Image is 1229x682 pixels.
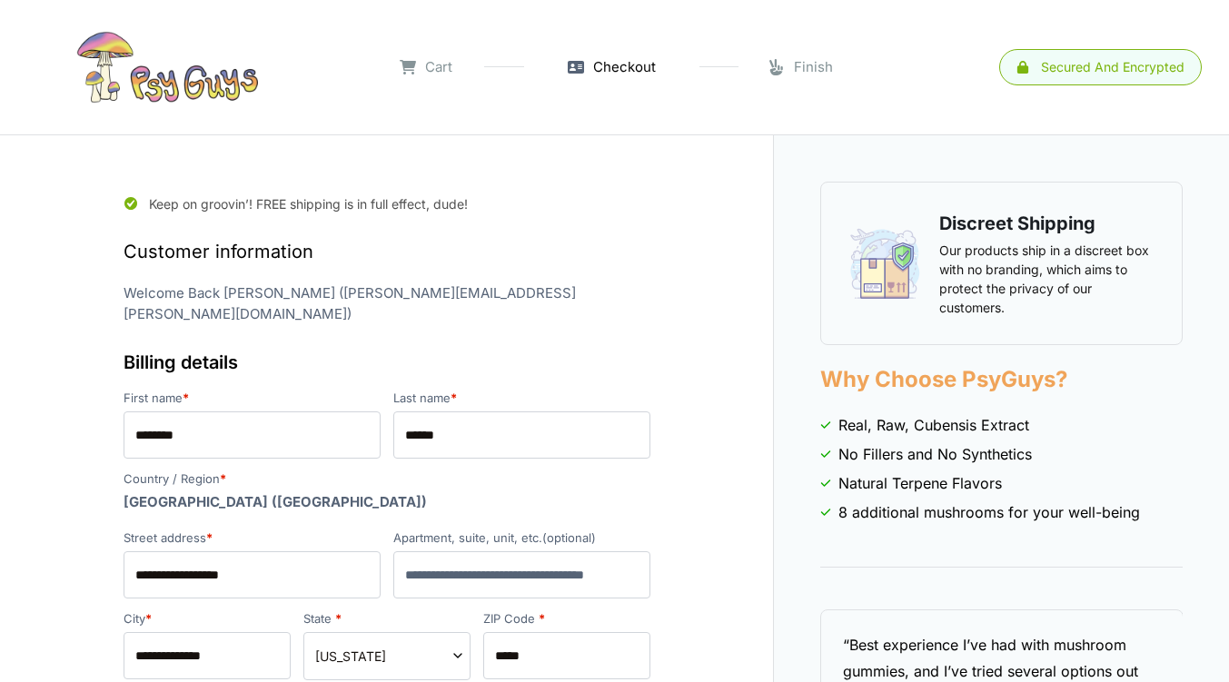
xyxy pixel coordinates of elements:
[124,613,291,625] label: City
[124,493,427,510] strong: [GEOGRAPHIC_DATA] ([GEOGRAPHIC_DATA])
[999,49,1202,85] a: Secured and encrypted
[393,532,650,544] label: Apartment, suite, unit, etc.
[838,501,1140,523] span: 8 additional mushrooms for your well-being
[303,632,471,680] span: State
[838,414,1029,436] span: Real, Raw, Cubensis Extract
[939,241,1155,317] p: Our products ship in a discreet box with no branding, which aims to protect the privacy of our cu...
[124,238,650,265] h3: Customer information
[124,392,381,404] label: First name
[838,443,1032,465] span: No Fillers and No Synthetics
[303,613,471,625] label: State
[124,349,650,376] h3: Billing details
[820,366,1067,392] strong: Why Choose PsyGuys?
[593,57,656,78] span: Checkout
[117,279,657,329] div: Welcome Back [PERSON_NAME] ( [PERSON_NAME][EMAIL_ADDRESS][PERSON_NAME][DOMAIN_NAME] )
[542,530,596,545] span: (optional)
[393,392,650,404] label: Last name
[939,213,1095,234] strong: Discreet Shipping
[124,532,381,544] label: Street address
[794,57,833,78] span: Finish
[400,57,452,78] a: Cart
[483,613,650,625] label: ZIP Code
[124,182,650,219] div: Keep on groovin’! FREE shipping is in full effect, dude!
[838,472,1002,494] span: Natural Terpene Flavors
[1041,61,1184,74] div: Secured and encrypted
[124,473,650,485] label: Country / Region
[315,647,459,666] span: Vermont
